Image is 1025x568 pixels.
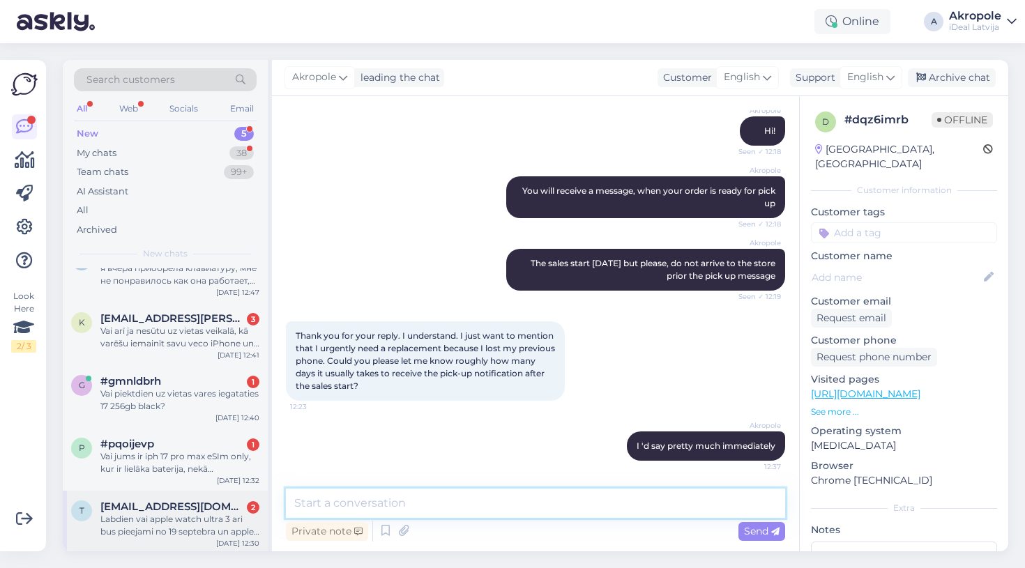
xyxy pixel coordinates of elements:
span: Akropole [729,238,781,248]
div: Archive chat [908,68,996,87]
span: krists.safranovics@gmail.com [100,312,245,325]
span: Akropole [729,105,781,116]
div: 3 [247,313,259,325]
p: Customer email [811,294,997,309]
span: Thank you for your reply. I understand. I just want to mention that I urgently need a replacement... [296,330,557,391]
span: #pqoijevp [100,438,154,450]
div: Vai piektdien uz vietas vares iegataties 17 256gb black? [100,387,259,413]
span: #gmnldbrh [100,375,161,387]
div: Look Here [11,290,36,353]
span: Akropole [292,70,336,85]
div: Akropole [949,10,1001,22]
div: 38 [229,146,254,160]
div: Vai arī ja nesūtu uz vietas veikalā, kā varēšu iemainīt savu veco iPhone un Airpods? [100,325,259,350]
div: Team chats [77,165,128,179]
input: Add a tag [811,222,997,243]
span: tattooimanta1@gmail.com [100,500,245,513]
span: Send [744,525,780,537]
div: [DATE] 12:41 [218,350,259,360]
div: Labdien vai apple watch ultra 3 ari bus pieejami no 19 septebra un apple watch se3 ? [100,513,259,538]
span: Seen ✓ 12:18 [729,146,781,157]
p: [MEDICAL_DATA] [811,438,997,453]
div: A [924,12,943,31]
span: English [847,70,883,85]
div: My chats [77,146,116,160]
div: # dqz6imrb [844,112,932,128]
p: Visited pages [811,372,997,387]
span: p [79,443,85,453]
p: Customer phone [811,333,997,348]
div: Archived [77,223,117,237]
span: t [79,505,84,516]
span: Hi! [764,125,775,136]
span: k [79,317,85,328]
p: Chrome [TECHNICAL_ID] [811,473,997,488]
span: Seen ✓ 12:19 [729,291,781,302]
div: Private note [286,522,368,541]
div: Online [814,9,890,34]
span: Search customers [86,72,175,87]
a: AkropoleiDeal Latvija [949,10,1017,33]
div: 1 [247,438,259,451]
div: Customer information [811,184,997,197]
span: New chats [143,247,188,260]
div: Email [227,100,257,118]
p: Customer tags [811,205,997,220]
span: I 'd say pretty much immediately [637,440,775,451]
div: 2 [247,501,259,514]
div: Web [116,100,141,118]
div: All [74,100,90,118]
div: Request phone number [811,348,937,367]
div: New [77,127,98,141]
p: Notes [811,523,997,537]
div: [DATE] 12:47 [216,287,259,298]
div: [DATE] 12:32 [217,475,259,486]
span: English [724,70,760,85]
div: 2 / 3 [11,340,36,353]
img: Askly Logo [11,71,38,98]
div: Extra [811,502,997,514]
span: The sales start [DATE] but please, do not arrive to the store prior the pick up message [531,258,777,281]
div: iDeal Latvija [949,22,1001,33]
div: Customer [658,70,712,85]
span: d [822,116,829,127]
div: 5 [234,127,254,141]
div: All [77,204,89,217]
a: [URL][DOMAIN_NAME] [811,387,920,400]
p: See more ... [811,406,997,418]
div: я вчера приобрела клавиатуру, мне не понравилось как она работает, могу ли я с чеком ее вернуть? [100,262,259,287]
p: Operating system [811,424,997,438]
div: [DATE] 12:30 [216,538,259,548]
p: Customer name [811,249,997,263]
span: Akropole [729,420,781,431]
span: 12:37 [729,461,781,472]
div: Vai jums ir iph 17 pro max eSIm only, kur ir lielāka baterija, nekā nanosim+esim? [100,450,259,475]
div: Support [790,70,835,85]
div: AI Assistant [77,185,128,199]
div: [DATE] 12:40 [215,413,259,423]
span: 12:23 [290,401,342,412]
div: Request email [811,309,892,328]
span: Seen ✓ 12:18 [729,219,781,229]
div: [GEOGRAPHIC_DATA], [GEOGRAPHIC_DATA] [815,142,983,171]
div: leading the chat [355,70,440,85]
span: You will receive a message, when your order is ready for pick up [522,185,777,208]
span: Akropole [729,165,781,176]
span: g [79,380,85,390]
p: Browser [811,459,997,473]
div: 99+ [224,165,254,179]
span: Offline [932,112,993,128]
input: Add name [812,270,981,285]
div: 1 [247,376,259,388]
div: Socials [167,100,201,118]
